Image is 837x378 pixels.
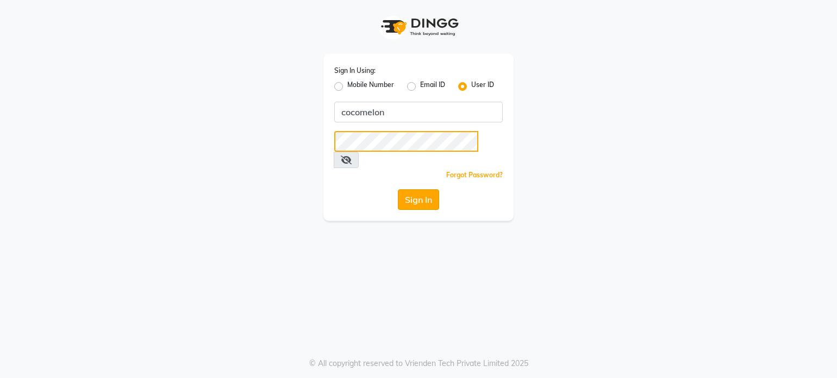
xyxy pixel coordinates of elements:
button: Sign In [398,189,439,210]
label: Sign In Using: [334,66,376,76]
a: Forgot Password? [446,171,503,179]
label: User ID [471,80,494,93]
label: Mobile Number [347,80,394,93]
input: Username [334,131,478,152]
img: logo1.svg [375,11,462,43]
label: Email ID [420,80,445,93]
input: Username [334,102,503,122]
